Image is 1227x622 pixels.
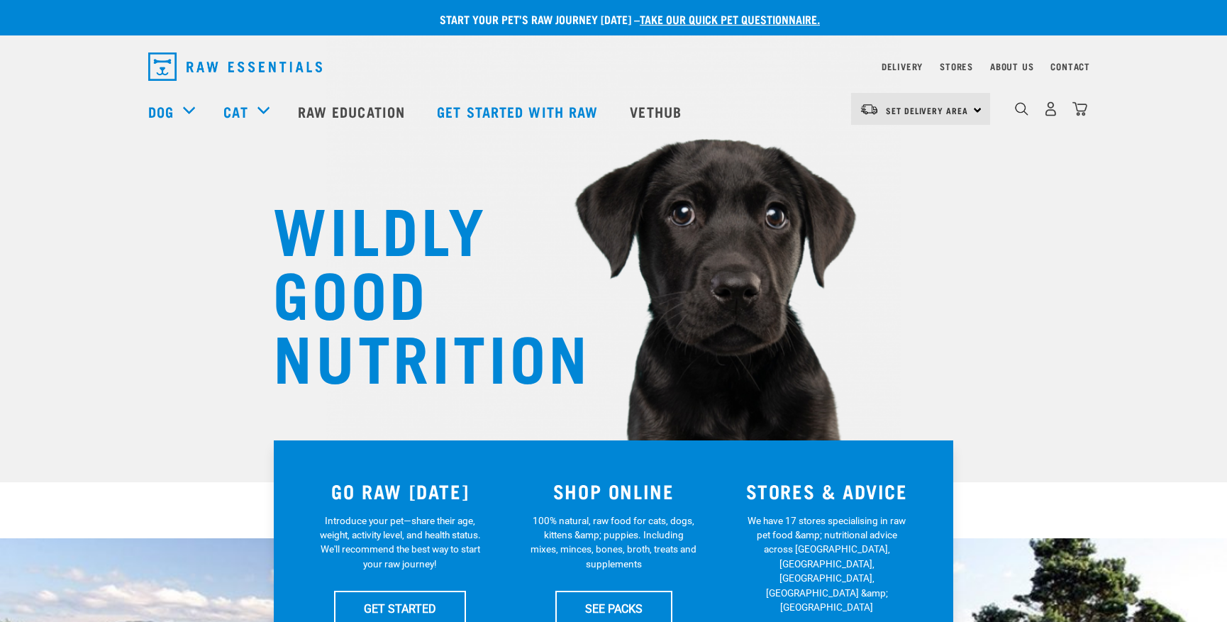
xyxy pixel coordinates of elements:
[990,64,1033,69] a: About Us
[273,195,557,387] h1: WILDLY GOOD NUTRITION
[640,16,820,22] a: take our quick pet questionnaire.
[223,101,248,122] a: Cat
[728,480,925,502] h3: STORES & ADVICE
[743,513,910,615] p: We have 17 stores specialising in raw pet food &amp; nutritional advice across [GEOGRAPHIC_DATA],...
[148,101,174,122] a: Dog
[302,480,499,502] h3: GO RAW [DATE]
[1072,101,1087,116] img: home-icon@2x.png
[1043,101,1058,116] img: user.png
[148,52,322,81] img: Raw Essentials Logo
[284,83,423,140] a: Raw Education
[860,103,879,116] img: van-moving.png
[940,64,973,69] a: Stores
[882,64,923,69] a: Delivery
[1050,64,1090,69] a: Contact
[616,83,699,140] a: Vethub
[423,83,616,140] a: Get started with Raw
[317,513,484,572] p: Introduce your pet—share their age, weight, activity level, and health status. We'll recommend th...
[137,47,1090,87] nav: dropdown navigation
[1015,102,1028,116] img: home-icon-1@2x.png
[516,480,712,502] h3: SHOP ONLINE
[531,513,697,572] p: 100% natural, raw food for cats, dogs, kittens &amp; puppies. Including mixes, minces, bones, bro...
[886,108,968,113] span: Set Delivery Area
